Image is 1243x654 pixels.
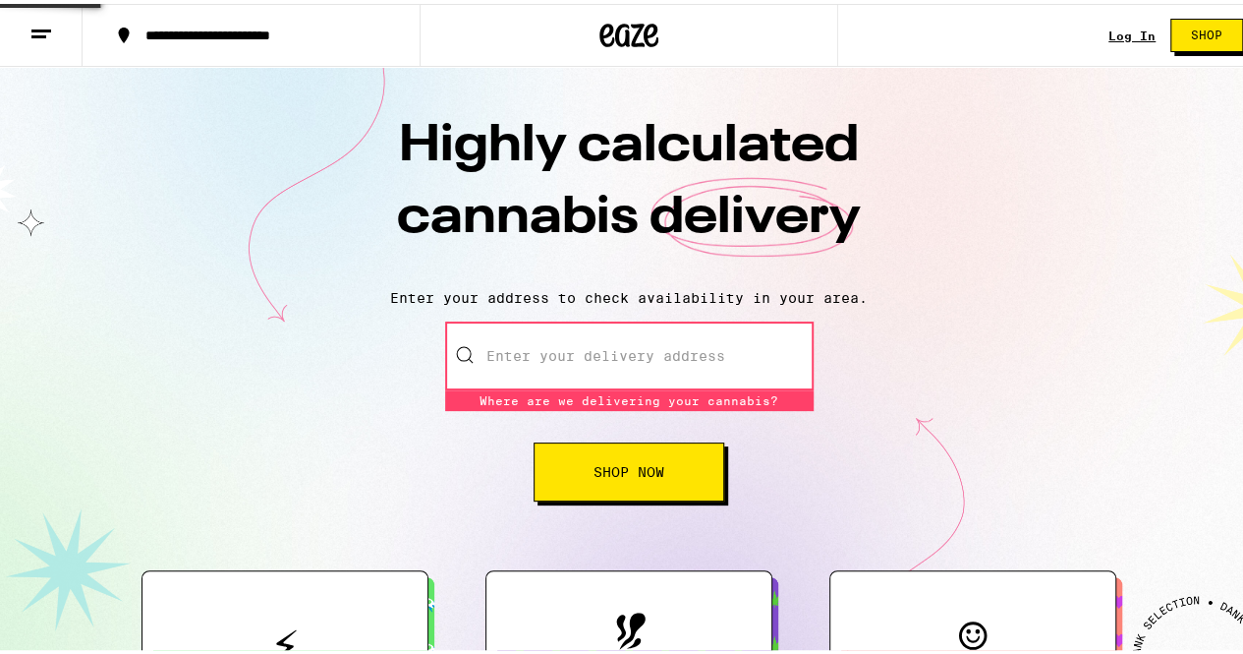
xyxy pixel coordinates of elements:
button: Shop [1170,15,1243,48]
div: Modal Overlay Box [424,93,835,562]
a: Log In [1108,26,1156,38]
p: Enter your address to check availability in your area. [20,286,1238,302]
iframe: Modal Overlay Box Frame [424,93,835,562]
h1: Highly calculated cannabis delivery [285,107,973,270]
span: Shop [1191,26,1222,37]
span: Hi. Need any help? [12,14,141,30]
